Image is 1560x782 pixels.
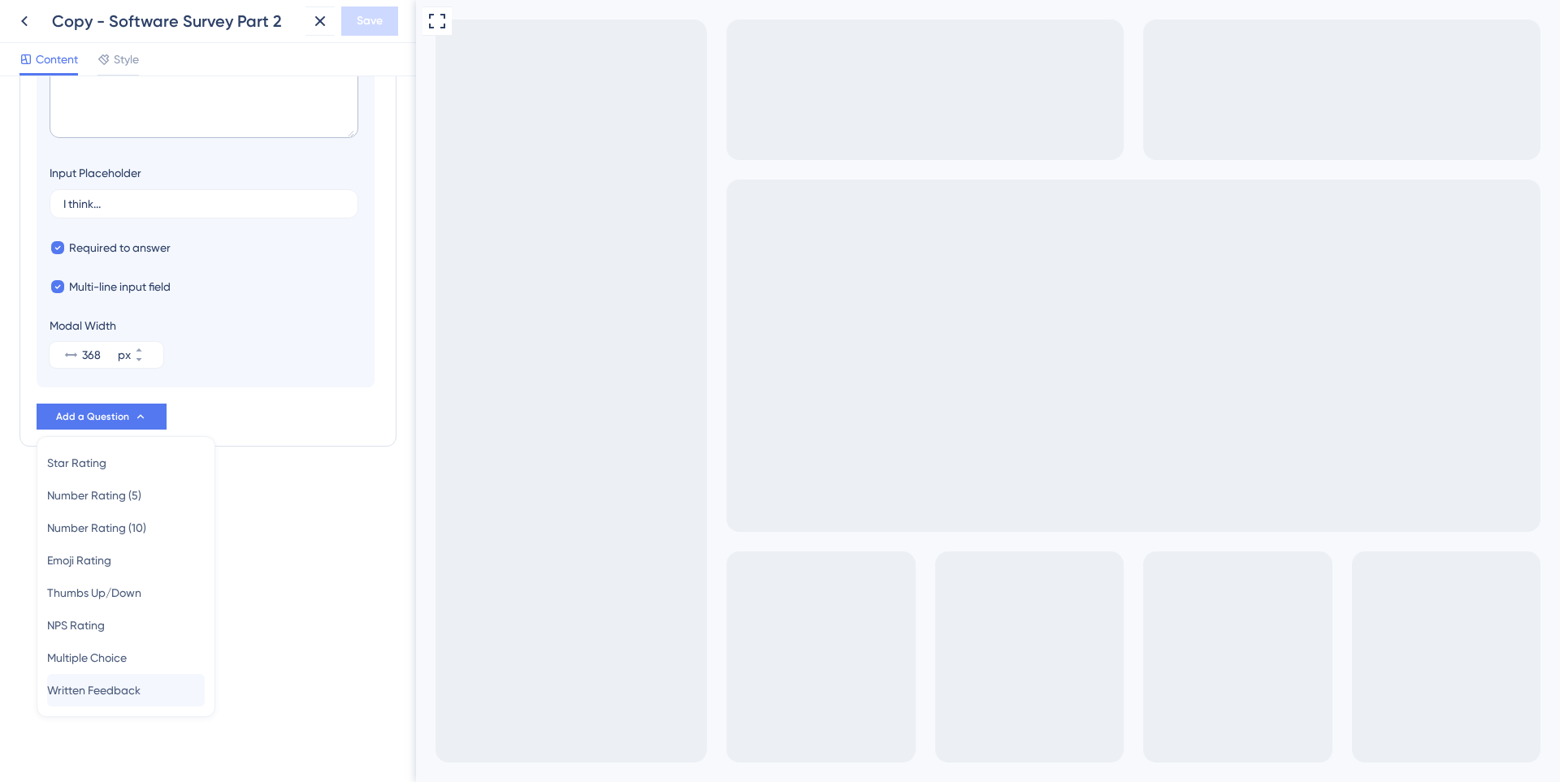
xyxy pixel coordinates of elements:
div: Modal Width [50,316,163,335]
span: Star Rating [47,453,106,473]
div: Close survey [266,13,286,32]
div: How experienced are you with credit repair? [19,42,286,86]
button: Star Rating [47,447,205,479]
button: NPS Rating [47,609,205,642]
div: px [118,345,131,365]
span: Required to answer [69,238,171,257]
button: Multiple Choice [47,642,205,674]
div: Input Placeholder [50,163,141,183]
span: Multi-line input field [69,277,171,296]
div: Copy - Software Survey Part 2 [52,10,299,32]
button: Written Feedback [47,674,205,706]
span: Multiple Choice [47,648,127,668]
input: Type a placeholder [63,198,344,210]
button: Submit survey [123,162,176,179]
button: Number Rating (10) [47,512,205,544]
span: Add a Question [56,410,129,423]
input: px [82,345,115,365]
span: Style [114,50,139,69]
span: Content [36,50,78,69]
span: Number Rating (10) [47,518,146,538]
button: px [134,342,163,355]
button: Emoji Rating [47,544,205,577]
span: Emoji Rating [47,551,111,570]
button: px [134,355,163,368]
span: NPS Rating [47,616,105,635]
button: Add a Question [37,404,167,430]
button: Thumbs Up/Down [47,577,205,609]
span: Thumbs Up/Down [47,583,141,603]
span: Number Rating (5) [47,486,141,505]
span: Written Feedback [47,680,141,700]
span: Save [357,11,383,31]
button: Number Rating (5) [47,479,205,512]
textarea: How experienced are you with credit repair? [50,39,358,138]
button: Save [341,6,398,36]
